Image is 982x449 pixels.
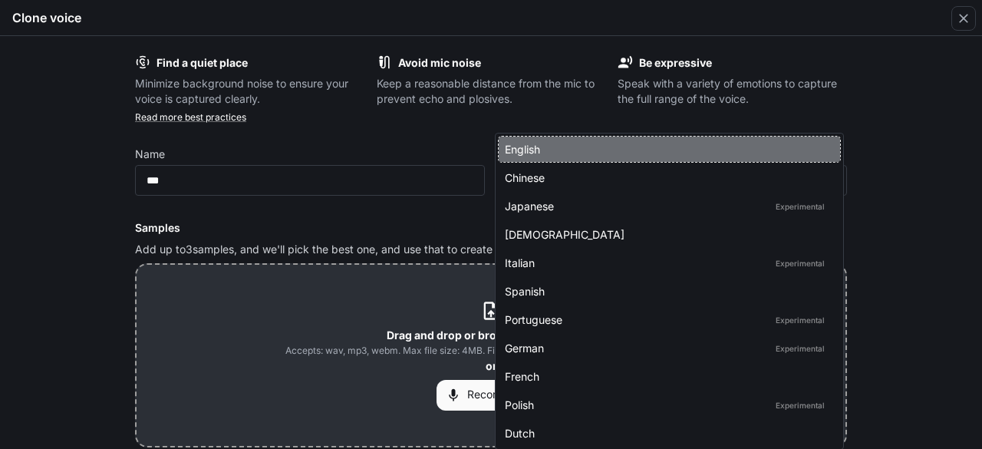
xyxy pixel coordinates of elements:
p: Experimental [773,313,828,327]
p: Experimental [773,342,828,355]
div: Chinese [505,170,828,186]
div: English [505,141,828,157]
div: Spanish [505,283,828,299]
div: Dutch [505,425,828,441]
div: French [505,368,828,385]
div: Italian [505,255,828,271]
div: Japanese [505,198,828,214]
div: [DEMOGRAPHIC_DATA] [505,226,828,243]
p: Experimental [773,200,828,213]
p: Experimental [773,398,828,412]
div: German [505,340,828,356]
p: Experimental [773,256,828,270]
div: Polish [505,397,828,413]
div: Portuguese [505,312,828,328]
